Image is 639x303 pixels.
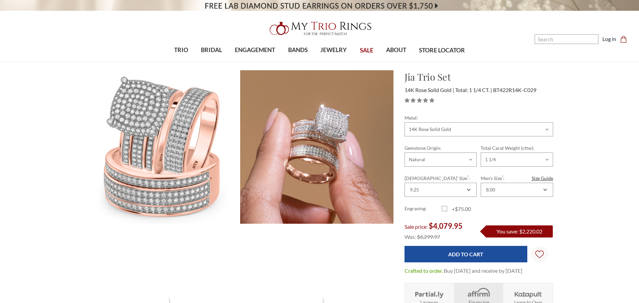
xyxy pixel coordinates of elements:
[360,46,373,55] span: SALE
[174,46,188,54] span: TRIO
[417,233,440,240] span: $6,299.97
[288,46,308,54] span: BANDS
[455,87,492,93] span: Total: 1 1/4 CT.
[405,233,416,240] span: Was:
[410,187,419,192] div: 9.25
[496,228,542,234] span: You save: $2,220.02
[405,205,442,213] label: Engraving:
[386,46,406,54] span: ABOUT
[282,39,314,61] a: BANDS
[208,61,215,62] button: submenu toggle
[620,36,627,43] svg: cart.cart_preview
[493,87,536,93] span: BT422R14K-C029
[535,229,544,279] svg: Wish Lists
[419,46,465,55] span: STORE LOCATOR
[602,35,616,43] a: Log in
[531,246,548,263] a: Wish Lists
[481,144,553,151] label: Total Carat Weight (cttw):
[481,175,553,182] label: Men's Size :
[266,18,373,39] img: My Trio Rings
[405,246,527,262] input: Add to Cart
[393,61,400,62] button: submenu toggle
[353,40,379,61] a: SALE
[168,39,195,61] a: TRIO
[295,61,301,62] button: submenu toggle
[405,70,553,84] h1: Jia Trio Set
[240,70,393,224] img: Photo of Jia 1 1/4 ct tw. Diamond Cushion Cluster Trio Set 14K Rose Gold [BT422R-C029]
[87,70,240,224] img: Photo of Jia 1 1/4 ct tw. Diamond Cushion Cluster Trio Set 14K Rose Gold [BT422R-C029]
[320,46,347,54] span: JEWELRY
[513,287,544,299] img: Katapult
[405,223,428,230] span: Sale price:
[532,175,553,182] a: Size Guide
[429,221,463,230] span: $4,079.95
[414,287,445,299] img: Layaway
[330,61,337,62] button: submenu toggle
[314,39,353,61] a: JEWELRY
[486,187,495,192] div: 8.00
[228,39,281,61] a: ENGAGEMENT
[195,39,228,61] a: BRIDAL
[620,35,631,43] a: Cart with 0 items
[463,287,494,299] img: Affirm
[185,18,454,39] a: My Trio Rings
[405,144,477,151] label: Gemstone Origin:
[444,267,522,275] dd: Buy [DATE] and receive by [DATE]
[178,61,184,62] button: submenu toggle
[405,175,477,182] label: [DEMOGRAPHIC_DATA]' Size :
[442,205,479,213] label: +$75.00
[405,183,477,197] div: Combobox
[405,114,553,121] label: Metal:
[201,46,222,54] span: BRIDAL
[380,39,413,61] a: ABOUT
[235,46,275,54] span: ENGAGEMENT
[481,183,553,197] div: Combobox
[252,61,258,62] button: submenu toggle
[405,267,443,275] dt: Crafted to order.
[413,40,471,61] a: STORE LOCATOR
[405,87,454,93] span: 14K Rose Solid Gold
[535,34,598,44] input: Search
